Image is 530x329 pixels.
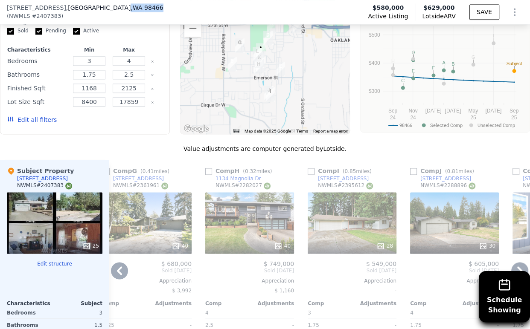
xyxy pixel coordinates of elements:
[71,46,108,53] div: Min
[420,175,471,182] div: [STREET_ADDRESS]
[391,58,395,63] text: H
[205,300,250,306] div: Comp
[308,284,396,296] div: -
[410,300,454,306] div: Comp
[264,182,271,189] img: NWMLS Logo
[368,12,408,20] span: Active Listing
[151,101,154,104] button: Clear
[506,3,523,20] button: Show Options
[205,167,275,175] div: Comp H
[369,60,380,66] text: $400
[7,306,53,318] div: Bedrooms
[111,46,147,53] div: Max
[391,65,395,70] text: K
[308,300,352,306] div: Comp
[103,300,147,306] div: Comp
[264,260,294,267] span: $ 749,000
[469,182,475,189] img: NWMLS Logo
[17,182,72,189] div: NWMLS # 2407383
[103,267,192,274] span: Sold [DATE]
[205,175,261,182] a: 1134 Magnolia Dr
[172,242,188,250] div: 40
[143,168,154,174] span: 0.41
[82,242,99,250] div: 25
[354,306,396,318] div: -
[308,167,375,175] div: Comp I
[410,267,499,274] span: Sold [DATE]
[274,242,291,250] div: 40
[7,3,66,12] span: [STREET_ADDRESS]
[344,168,356,174] span: 0.85
[7,28,14,35] input: Sold
[7,260,102,267] button: Edit structure
[366,24,522,130] svg: A chart.
[267,19,276,33] div: 1009 Brentwood Pl
[485,107,501,113] text: [DATE]
[233,129,239,133] button: Keyboard shortcuts
[411,50,415,55] text: D
[318,182,373,189] div: NWMLS # 2395612
[235,38,245,53] div: 7002 35th St W
[7,27,29,35] label: Sold
[103,277,192,284] div: Appreciation
[161,182,168,189] img: NWMLS Logo
[55,300,102,306] div: Subject
[239,168,275,174] span: ( miles)
[7,300,55,306] div: Characteristics
[447,168,458,174] span: 0.81
[73,28,80,35] input: Active
[479,271,530,322] button: ScheduleShowing
[245,168,256,174] span: 0.32
[308,175,369,182] a: [STREET_ADDRESS]
[388,107,398,113] text: Sep
[390,114,396,120] text: 24
[369,88,380,94] text: $300
[65,182,72,189] img: NWMLS Logo
[493,33,494,38] text: I
[456,306,499,318] div: -
[266,87,275,101] div: 4701 61st Ave W
[35,27,66,35] label: Pending
[113,182,168,189] div: NWMLS # 2361961
[442,168,478,174] span: ( miles)
[227,57,237,71] div: 3728 72nd Avenue Ct W
[470,114,476,120] text: 25
[410,309,414,315] span: 4
[308,309,311,315] span: 3
[184,20,201,37] button: Zoom out
[7,12,63,20] div: ( )
[151,73,154,77] button: Clear
[376,242,393,250] div: 28
[205,267,294,274] span: Sold [DATE]
[205,309,209,315] span: 4
[422,12,455,20] span: Lotside ARV
[7,96,68,108] div: Lot Size Sqft
[17,175,68,182] div: [STREET_ADDRESS]
[423,4,455,11] span: $629,000
[506,61,522,66] text: Subject
[276,62,285,76] div: 1332 Berkeley Ave
[369,32,380,38] text: $500
[66,3,163,12] span: , [GEOGRAPHIC_DATA]
[313,129,347,133] a: Report a map error
[251,306,294,318] div: -
[468,107,478,113] text: May
[56,306,102,318] div: 3
[412,49,415,54] text: J
[308,277,396,284] div: Appreciation
[510,107,519,113] text: Sep
[366,260,396,267] span: $ 549,000
[7,55,68,67] div: Bedrooms
[253,47,262,61] div: 3621 65th Ave W
[420,182,475,189] div: NWMLS # 2288896
[182,123,210,134] img: Google
[443,73,445,78] text: L
[263,31,273,45] div: 1053 Daniels Dr
[425,107,442,113] text: [DATE]
[103,167,173,175] div: Comp G
[511,114,517,120] text: 25
[254,60,263,74] div: 1134 Magnolia Dr
[35,28,42,35] input: Pending
[445,107,461,113] text: [DATE]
